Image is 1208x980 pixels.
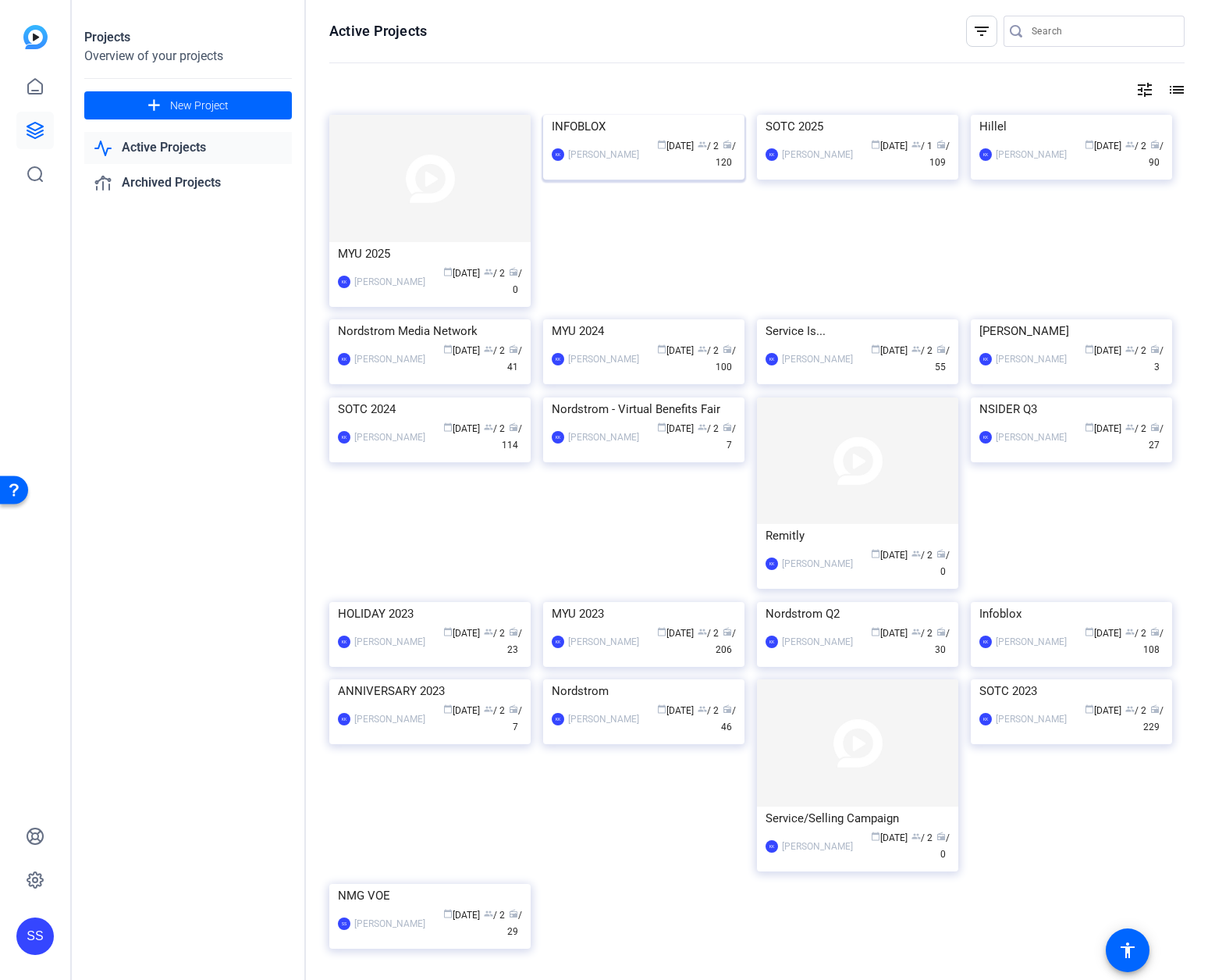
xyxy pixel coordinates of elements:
span: [DATE] [871,141,908,151]
span: radio [723,140,732,149]
span: radio [1150,344,1160,354]
mat-icon: filter_list [972,22,991,41]
span: / 2 [911,550,933,561]
span: group [698,704,707,714]
div: [PERSON_NAME] [568,147,639,162]
span: [DATE] [1085,141,1121,151]
span: radio [936,344,946,354]
div: Nordstrom - Virtual Benefits Fair [552,397,736,421]
div: SS [16,918,54,955]
div: Nordstrom [552,679,736,703]
span: / 23 [507,628,522,655]
div: Service/Selling Campaign [766,807,950,830]
div: [PERSON_NAME] [782,839,853,854]
span: group [1125,627,1135,636]
span: calendar_today [657,422,666,432]
div: KK [338,713,350,725]
div: SOTC 2023 [979,679,1164,703]
span: radio [936,627,946,636]
span: / 2 [1125,628,1146,639]
span: [DATE] [443,628,480,639]
div: Nordstrom Media Network [338,319,522,343]
div: [PERSON_NAME] [354,916,425,932]
div: MYU 2025 [338,242,522,265]
span: [DATE] [1085,705,1121,716]
div: KK [552,431,564,444]
span: group [911,344,921,354]
div: [PERSON_NAME] [568,711,639,727]
span: [DATE] [657,628,694,639]
div: [PERSON_NAME] [979,319,1164,343]
span: / 2 [484,345,505,356]
span: / 2 [911,628,933,639]
span: [DATE] [443,345,480,356]
span: radio [936,140,946,149]
span: calendar_today [443,627,453,636]
span: / 2 [484,910,505,921]
div: KK [338,431,350,444]
span: [DATE] [1085,345,1121,356]
span: / 2 [698,345,719,356]
span: group [484,909,493,918]
span: [DATE] [443,268,480,279]
div: [PERSON_NAME] [354,274,425,290]
span: [DATE] [657,345,694,356]
span: / 2 [1125,705,1146,716]
span: calendar_today [871,344,880,354]
span: / 108 [1143,628,1164,655]
span: calendar_today [871,627,880,636]
span: / 0 [936,550,950,577]
span: / 7 [723,423,736,451]
div: KK [979,353,992,365]
div: MYU 2023 [552,602,736,625]
div: HOLIDAY 2023 [338,602,522,625]
span: calendar_today [1085,627,1094,636]
span: radio [936,549,946,558]
div: Infoblox [979,602,1164,625]
span: / 2 [484,705,505,716]
div: [PERSON_NAME] [354,429,425,445]
div: KK [979,431,992,444]
div: ANNIVERSARY 2023 [338,679,522,703]
div: KK [766,148,778,161]
div: [PERSON_NAME] [996,147,1067,162]
div: Overview of your projects [84,47,292,66]
span: / 2 [911,345,933,356]
span: group [484,344,493,354]
span: / 109 [929,141,950,168]
span: / 0 [936,832,950,860]
mat-icon: add [144,96,164,116]
span: group [484,627,493,636]
span: [DATE] [871,832,908,843]
div: [PERSON_NAME] [782,351,853,367]
span: calendar_today [1085,344,1094,354]
div: SS [338,918,350,930]
span: group [911,549,921,558]
mat-icon: accessibility [1118,941,1137,960]
span: radio [1150,704,1160,714]
span: calendar_today [871,140,880,149]
div: KK [979,636,992,648]
span: radio [1150,422,1160,432]
span: radio [723,704,732,714]
span: / 29 [507,910,522,937]
span: calendar_today [871,549,880,558]
span: / 2 [484,423,505,434]
span: group [484,422,493,432]
span: / 2 [698,423,719,434]
span: group [698,140,707,149]
span: / 7 [509,705,522,732]
div: KK [766,840,778,853]
a: Active Projects [84,132,292,164]
span: radio [509,909,518,918]
div: INFOBLOX [552,115,736,138]
span: radio [509,704,518,714]
span: group [484,704,493,714]
span: group [911,832,921,841]
span: group [1125,422,1135,432]
span: [DATE] [1085,628,1121,639]
span: radio [509,344,518,354]
span: group [1125,344,1135,354]
div: Service Is... [766,319,950,343]
div: NMG VOE [338,884,522,907]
